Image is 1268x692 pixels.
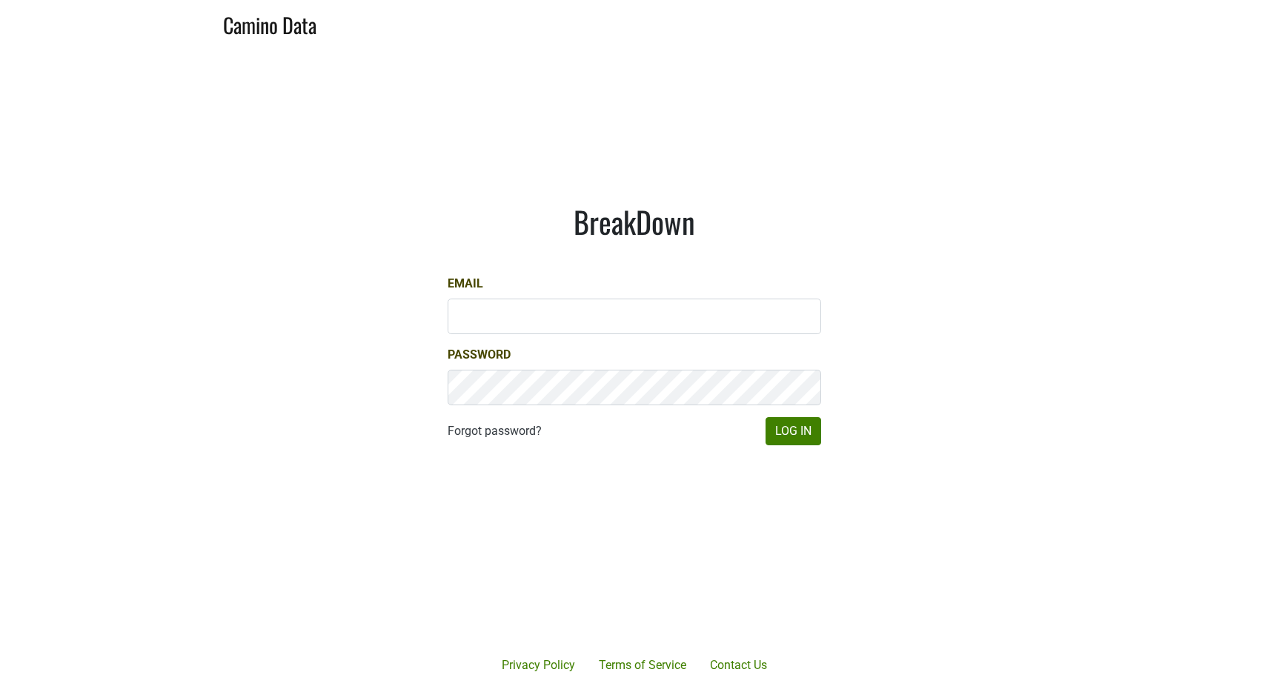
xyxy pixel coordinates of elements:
button: Log In [766,417,821,445]
h1: BreakDown [448,204,821,239]
label: Password [448,346,511,364]
a: Privacy Policy [490,651,587,680]
label: Email [448,275,483,293]
a: Terms of Service [587,651,698,680]
a: Contact Us [698,651,779,680]
a: Camino Data [223,6,316,41]
a: Forgot password? [448,422,542,440]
